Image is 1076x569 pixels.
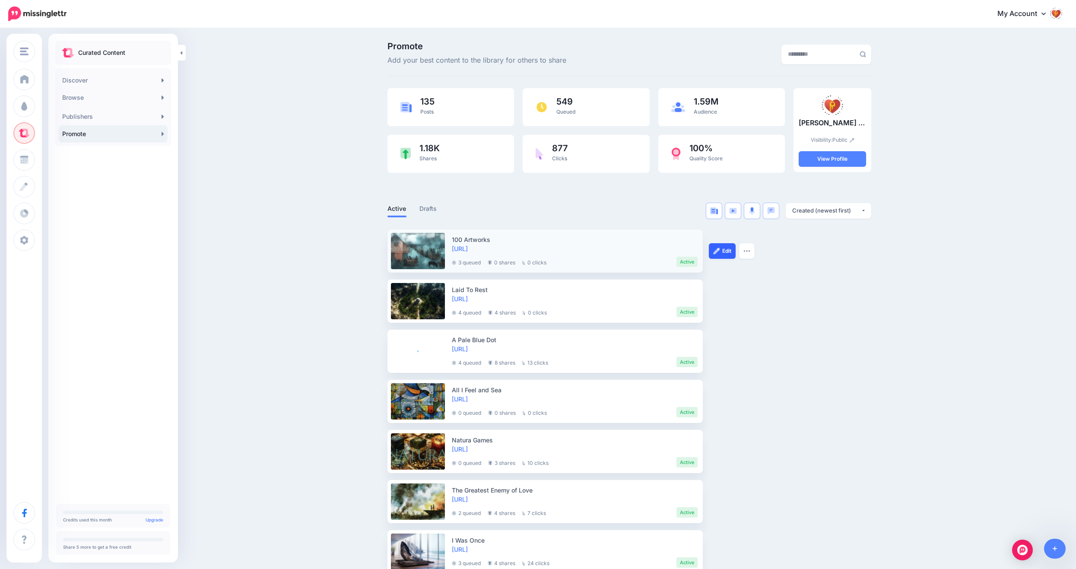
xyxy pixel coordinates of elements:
img: pencil-white.png [713,248,720,254]
a: [URL] [452,395,468,403]
img: Missinglettr [8,6,67,21]
img: menu.png [20,48,29,55]
li: 0 clicks [523,307,547,317]
img: article-blue.png [400,102,412,112]
a: Publishers [59,108,168,125]
div: Created (newest first) [792,207,861,215]
img: clock.png [536,101,548,113]
p: [PERSON_NAME] (Curate) [799,118,866,129]
span: Clicks [552,155,567,162]
img: search-grey-6.png [860,51,866,57]
img: clock-grey-darker.png [452,261,456,265]
img: share-grey.png [488,561,492,566]
div: All I Feel and Sea [452,385,698,394]
button: Created (newest first) [786,203,871,219]
p: Visibility: [799,136,866,144]
li: 3 queued [452,257,481,267]
span: 100% [689,144,723,153]
img: prize-red.png [671,147,681,160]
img: clock-grey-darker.png [452,361,456,365]
img: video-blue.png [729,208,737,214]
img: pointer-purple.png [536,148,543,160]
img: pointer-grey.png [522,261,525,265]
img: pointer-grey.png [522,561,525,566]
p: Curated Content [78,48,125,58]
li: 3 shares [488,457,515,467]
img: share-grey.png [488,410,492,415]
li: 10 clicks [522,457,549,467]
li: 13 clicks [522,357,548,367]
a: My Account [989,3,1063,25]
a: [URL] [452,295,468,302]
img: share-grey.png [488,260,492,265]
a: [URL] [452,345,468,353]
li: 0 queued [452,407,481,417]
span: 549 [556,97,575,106]
li: 4 queued [452,307,481,317]
li: Active [676,257,698,267]
a: Promote [59,125,168,143]
span: 1.18K [419,144,440,153]
img: microphone.png [749,207,755,215]
img: clock-grey-darker.png [452,511,456,515]
img: pointer-grey.png [522,511,525,515]
a: Browse [59,89,168,106]
a: [URL] [452,445,468,453]
img: dots.png [743,250,750,252]
li: Active [676,557,698,568]
div: A Pale Blue Dot [452,335,698,344]
span: Queued [556,108,575,115]
img: share-grey.png [488,310,492,315]
li: 4 shares [488,557,515,568]
li: Active [676,457,698,467]
span: Shares [419,155,437,162]
img: clock-grey-darker.png [452,411,456,415]
img: chat-square-blue.png [767,207,775,214]
img: clock-grey-darker.png [452,311,456,315]
li: 3 queued [452,557,481,568]
li: 2 queued [452,507,481,518]
li: 24 clicks [522,557,549,568]
li: 0 queued [452,457,481,467]
li: 0 shares [488,407,516,417]
span: Quality Score [689,155,723,162]
img: pointer-grey.png [522,461,525,465]
span: 1.59M [694,97,718,106]
img: article-blue.png [710,207,718,214]
img: users-blue.png [671,102,685,112]
a: Edit [709,243,736,259]
li: 7 clicks [522,507,546,518]
span: Add your best content to the library for others to share [387,55,566,66]
div: Natura Games [452,435,698,445]
img: pencil.png [850,138,854,143]
img: share-green.png [400,148,411,159]
div: Open Intercom Messenger [1012,540,1033,560]
span: 135 [420,97,435,106]
li: 0 shares [488,257,515,267]
a: Discover [59,72,168,89]
a: Drafts [419,203,437,214]
span: Audience [694,108,717,115]
li: 0 clicks [522,257,546,267]
a: [URL] [452,546,468,553]
span: Posts [420,108,434,115]
img: 636HHXWUKMFDH98Z6K7J6005QCT4GKX9_thumb.png [820,93,844,118]
li: Active [676,407,698,417]
a: Public [832,137,854,143]
div: I Was Once [452,536,698,545]
div: The Greatest Enemy of Love [452,486,698,495]
li: Active [676,307,698,317]
li: 8 shares [488,357,515,367]
img: clock-grey-darker.png [452,461,456,465]
div: Laid To Rest [452,285,698,294]
li: Active [676,357,698,367]
div: 100 Artworks [452,235,698,244]
li: 4 queued [452,357,481,367]
a: [URL] [452,496,468,503]
img: curate.png [62,48,74,57]
span: Promote [387,42,566,51]
li: 4 shares [488,307,516,317]
img: share-grey.png [488,360,492,365]
img: share-grey.png [488,511,492,515]
a: View Profile [799,151,866,167]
